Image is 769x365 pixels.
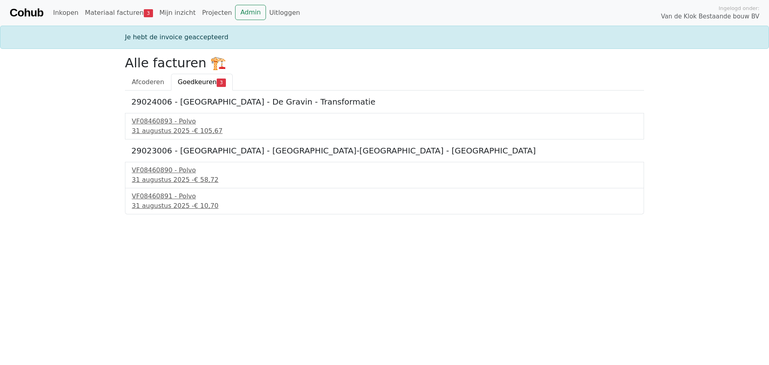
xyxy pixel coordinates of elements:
div: VF08460893 - Polvo [132,117,637,126]
a: VF08460890 - Polvo31 augustus 2025 -€ 58,72 [132,165,637,185]
span: 3 [144,9,153,17]
a: Goedkeuren3 [171,74,233,91]
div: VF08460891 - Polvo [132,192,637,201]
h5: 29024006 - [GEOGRAPHIC_DATA] - De Gravin - Transformatie [131,97,638,107]
h5: 29023006 - [GEOGRAPHIC_DATA] - [GEOGRAPHIC_DATA]-[GEOGRAPHIC_DATA] - [GEOGRAPHIC_DATA] [131,146,638,155]
span: Van de Klok Bestaande bouw BV [661,12,759,21]
div: VF08460890 - Polvo [132,165,637,175]
a: Inkopen [50,5,81,21]
a: Materiaal facturen3 [82,5,156,21]
span: Afcoderen [132,78,164,86]
span: Ingelogd onder: [719,4,759,12]
div: Je hebt de invoice geaccepteerd [120,32,649,42]
span: € 58,72 [194,176,218,184]
a: Cohub [10,3,43,22]
a: Uitloggen [266,5,303,21]
h2: Alle facturen 🏗️ [125,55,644,71]
span: € 10,70 [194,202,218,210]
span: Goedkeuren [178,78,217,86]
a: Mijn inzicht [156,5,199,21]
span: € 105,67 [194,127,222,135]
a: Projecten [199,5,235,21]
a: Afcoderen [125,74,171,91]
a: VF08460893 - Polvo31 augustus 2025 -€ 105,67 [132,117,637,136]
div: 31 augustus 2025 - [132,126,637,136]
div: 31 augustus 2025 - [132,175,637,185]
span: 3 [217,79,226,87]
a: Admin [235,5,266,20]
a: VF08460891 - Polvo31 augustus 2025 -€ 10,70 [132,192,637,211]
div: 31 augustus 2025 - [132,201,637,211]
